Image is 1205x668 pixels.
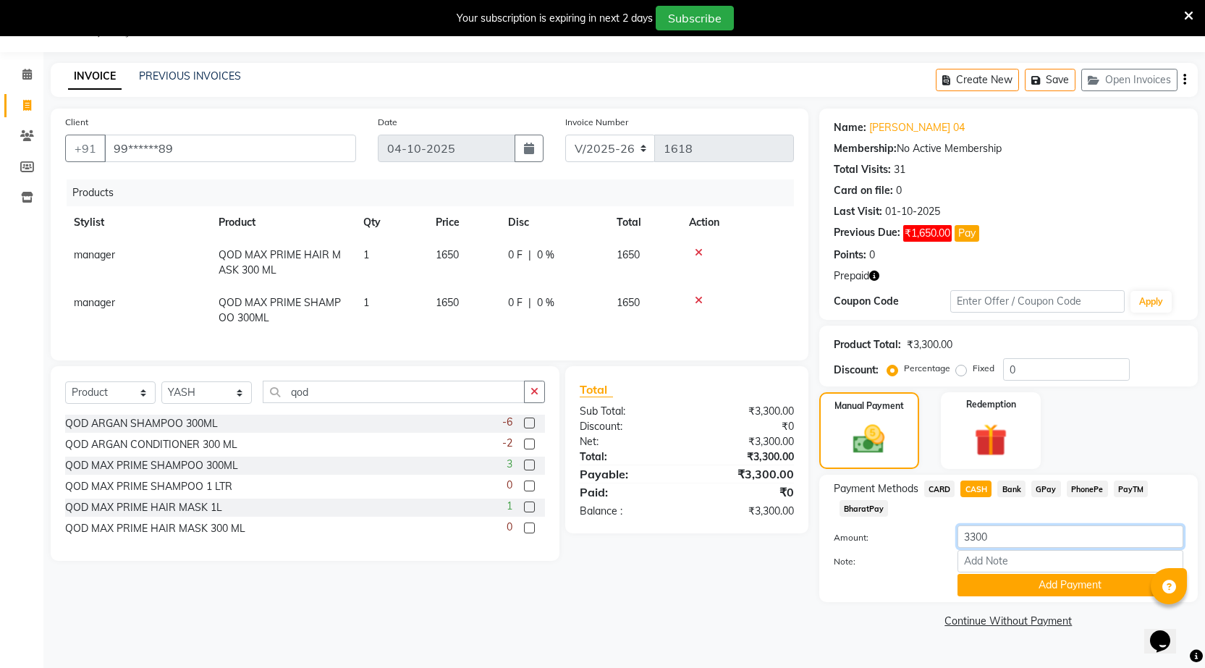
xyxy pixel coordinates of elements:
th: Price [427,206,499,239]
span: 1650 [436,248,459,261]
input: Search or Scan [263,381,525,403]
input: Add Note [957,550,1183,572]
div: 0 [869,248,875,263]
button: Pay [955,225,979,242]
a: [PERSON_NAME] 04 [869,120,965,135]
span: | [528,248,531,263]
img: _gift.svg [964,420,1018,460]
div: Discount: [834,363,879,378]
div: Total Visits: [834,162,891,177]
span: 0 [507,520,512,535]
div: ₹0 [687,483,805,501]
div: Points: [834,248,866,263]
label: Client [65,116,88,129]
span: 0 F [508,295,523,310]
button: Open Invoices [1081,69,1177,91]
div: QOD MAX PRIME HAIR MASK 1L [65,500,222,515]
span: 0 % [537,295,554,310]
div: Your subscription is expiring in next 2 days [457,11,653,26]
div: No Active Membership [834,141,1183,156]
div: ₹3,300.00 [907,337,952,352]
th: Total [608,206,680,239]
span: 0 [507,478,512,493]
span: PayTM [1114,481,1149,497]
div: 31 [894,162,905,177]
div: Total: [569,449,687,465]
div: 01-10-2025 [885,204,940,219]
div: QOD MAX PRIME HAIR MASK 300 ML [65,521,245,536]
th: Stylist [65,206,210,239]
span: Prepaid [834,269,869,284]
span: 1 [507,499,512,514]
button: Subscribe [656,6,734,30]
label: Amount: [823,531,947,544]
label: Note: [823,555,947,568]
input: Search by Name/Mobile/Email/Code [104,135,356,162]
span: manager [74,248,115,261]
span: QOD MAX PRIME SHAMPOO 300ML [219,296,341,324]
input: Enter Offer / Coupon Code [950,290,1125,313]
label: Percentage [904,362,950,375]
div: ₹3,300.00 [687,434,805,449]
span: BharatPay [840,500,889,517]
span: ₹1,650.00 [903,225,952,242]
button: +91 [65,135,106,162]
div: Discount: [569,419,687,434]
th: Qty [355,206,427,239]
a: INVOICE [68,64,122,90]
span: | [528,295,531,310]
button: Add Payment [957,574,1183,596]
div: Previous Due: [834,225,900,242]
div: Coupon Code [834,294,950,309]
label: Fixed [973,362,994,375]
span: CARD [924,481,955,497]
th: Product [210,206,355,239]
button: Apply [1130,291,1172,313]
button: Create New [936,69,1019,91]
div: QOD ARGAN CONDITIONER 300 ML [65,437,237,452]
span: PhonePe [1067,481,1108,497]
div: Balance : [569,504,687,519]
span: Bank [997,481,1026,497]
input: Amount [957,525,1183,548]
div: Card on file: [834,183,893,198]
div: Net: [569,434,687,449]
label: Invoice Number [565,116,628,129]
a: Continue Without Payment [822,614,1195,629]
div: Products [67,179,805,206]
span: -6 [502,415,512,430]
span: 1650 [617,296,640,309]
button: Save [1025,69,1075,91]
span: QOD MAX PRIME HAIR MASK 300 ML [219,248,341,276]
label: Manual Payment [834,399,904,413]
span: 1 [363,248,369,261]
div: Product Total: [834,337,901,352]
div: Payable: [569,465,687,483]
img: _cash.svg [843,421,895,457]
div: ₹3,300.00 [687,504,805,519]
a: PREVIOUS INVOICES [139,69,241,83]
span: -2 [502,436,512,451]
span: GPay [1031,481,1061,497]
span: CASH [960,481,992,497]
div: Name: [834,120,866,135]
div: Paid: [569,483,687,501]
div: ₹3,300.00 [687,449,805,465]
span: 3 [507,457,512,472]
div: ₹3,300.00 [687,404,805,419]
label: Redemption [966,398,1016,411]
span: manager [74,296,115,309]
span: 1650 [436,296,459,309]
span: Payment Methods [834,481,918,496]
div: Last Visit: [834,204,882,219]
th: Action [680,206,794,239]
div: Sub Total: [569,404,687,419]
th: Disc [499,206,608,239]
div: Membership: [834,141,897,156]
div: QOD ARGAN SHAMPOO 300ML [65,416,218,431]
span: 0 F [508,248,523,263]
div: ₹3,300.00 [687,465,805,483]
div: ₹0 [687,419,805,434]
span: 1650 [617,248,640,261]
div: QOD MAX PRIME SHAMPOO 300ML [65,458,238,473]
